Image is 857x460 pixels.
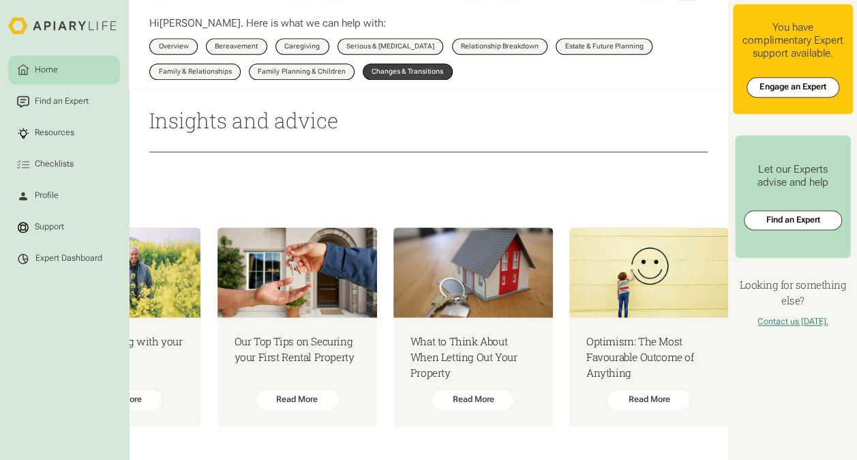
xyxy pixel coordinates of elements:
[410,334,536,381] h3: What to Think About When Letting Out Your Property
[372,68,443,75] div: Changes & Transitions
[33,221,66,233] div: Support
[461,43,539,50] div: Relationship Breakdown
[346,43,434,50] div: Serious & [MEDICAL_DATA]
[432,390,513,410] div: Read More
[33,190,61,202] div: Profile
[8,181,120,210] a: Profile
[8,212,120,242] a: Support
[741,21,845,61] div: You have complimentary Expert support available.
[33,63,60,76] div: Home
[757,317,828,326] a: Contact us [DATE].
[33,95,91,107] div: Find an Expert
[608,390,689,410] div: Read More
[363,63,453,80] a: Changes & Transitions
[149,63,241,80] a: Family & Relationships
[149,106,707,134] h2: Insights and advice
[744,163,842,189] div: Let our Experts advise and help
[744,210,842,231] a: Find an Expert
[217,227,377,427] a: Our Top Tips on Securing your First Rental PropertyRead More
[452,38,548,55] a: Relationship Breakdown
[337,38,444,55] a: Serious & [MEDICAL_DATA]
[284,43,320,50] div: Caregiving
[8,244,120,273] a: Expert Dashboard
[8,87,120,116] a: Find an Expert
[249,63,355,80] a: Family Planning & Children
[149,17,386,30] p: Hi . Here is what we can help with:
[33,126,76,139] div: Resources
[256,390,337,410] div: Read More
[149,38,198,55] a: Overview
[8,118,120,147] a: Resources
[35,253,102,263] div: Expert Dashboard
[159,68,232,75] div: Family & Relationships
[160,17,241,29] span: [PERSON_NAME]
[556,38,652,55] a: Estate & Future Planning
[733,277,853,308] h4: Looking for something else?
[215,43,258,50] div: Bereavement
[569,227,729,427] a: Optimism: The Most Favourable Outcome of AnythingRead More
[206,38,267,55] a: Bereavement
[235,334,360,365] h3: Our Top Tips on Securing your First Rental Property
[586,334,712,381] h3: Optimism: The Most Favourable Outcome of Anything
[393,227,553,427] a: What to Think About When Letting Out Your PropertyRead More
[258,68,345,75] div: Family Planning & Children
[565,43,644,50] div: Estate & Future Planning
[275,38,329,55] a: Caregiving
[8,55,120,85] a: Home
[33,158,76,170] div: Checklists
[8,149,120,179] a: Checklists
[747,77,839,98] a: Engage an Expert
